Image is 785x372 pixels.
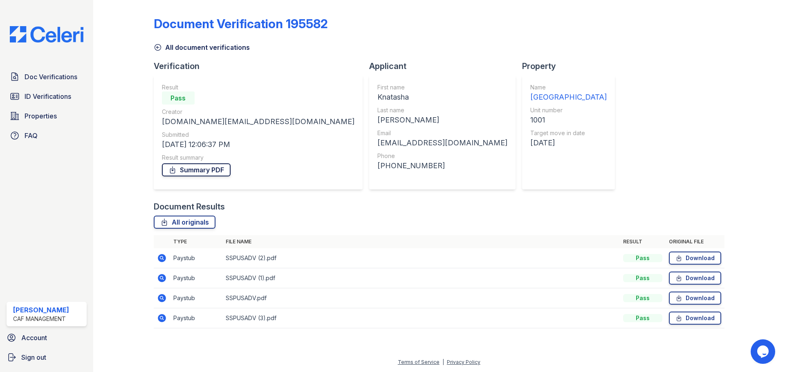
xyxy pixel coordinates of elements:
[25,111,57,121] span: Properties
[377,137,507,149] div: [EMAIL_ADDRESS][DOMAIN_NAME]
[623,314,662,322] div: Pass
[7,69,87,85] a: Doc Verifications
[530,129,607,137] div: Target move in date
[530,83,607,103] a: Name [GEOGRAPHIC_DATA]
[377,114,507,126] div: [PERSON_NAME]
[751,339,777,364] iframe: chat widget
[154,201,225,212] div: Document Results
[3,26,90,42] img: CE_Logo_Blue-a8612792a0a2168367f1c8372b55b34899dd931a85d93a1a3d3e32e68fde9ad4.png
[377,91,507,103] div: Knatasha
[669,252,721,265] a: Download
[162,154,354,162] div: Result summary
[154,42,250,52] a: All document verifications
[7,127,87,144] a: FAQ
[530,91,607,103] div: [GEOGRAPHIC_DATA]
[162,163,231,176] a: Summary PDF
[447,359,480,365] a: Privacy Policy
[25,72,77,82] span: Doc Verifications
[222,268,620,288] td: SSPUSADV (1).pdf
[623,294,662,302] div: Pass
[162,139,354,150] div: [DATE] 12:06:37 PM
[620,235,666,248] th: Result
[222,248,620,268] td: SSPUSADV (2).pdf
[170,288,222,308] td: Paystub
[170,268,222,288] td: Paystub
[222,235,620,248] th: File name
[13,305,69,315] div: [PERSON_NAME]
[21,333,47,343] span: Account
[3,349,90,365] a: Sign out
[154,16,328,31] div: Document Verification 195582
[398,359,440,365] a: Terms of Service
[21,352,46,362] span: Sign out
[530,83,607,91] div: Name
[13,315,69,323] div: CAF Management
[530,106,607,114] div: Unit number
[222,308,620,328] td: SSPUSADV (3).pdf
[170,235,222,248] th: Type
[162,91,195,105] div: Pass
[669,312,721,325] a: Download
[7,88,87,105] a: ID Verifications
[154,216,215,229] a: All originals
[669,272,721,285] a: Download
[25,91,71,101] span: ID Verifications
[162,131,354,139] div: Submitted
[369,60,522,72] div: Applicant
[3,330,90,346] a: Account
[170,248,222,268] td: Paystub
[377,152,507,160] div: Phone
[377,129,507,137] div: Email
[162,83,354,91] div: Result
[162,108,354,116] div: Creator
[7,108,87,124] a: Properties
[377,160,507,172] div: [PHONE_NUMBER]
[623,254,662,262] div: Pass
[442,359,444,365] div: |
[222,288,620,308] td: SSPUSADV.pdf
[666,235,724,248] th: Original file
[162,116,354,127] div: [DOMAIN_NAME][EMAIL_ADDRESS][DOMAIN_NAME]
[154,60,369,72] div: Verification
[377,83,507,91] div: First name
[530,114,607,126] div: 1001
[170,308,222,328] td: Paystub
[530,137,607,149] div: [DATE]
[669,292,721,305] a: Download
[623,274,662,282] div: Pass
[377,106,507,114] div: Last name
[522,60,621,72] div: Property
[25,131,38,140] span: FAQ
